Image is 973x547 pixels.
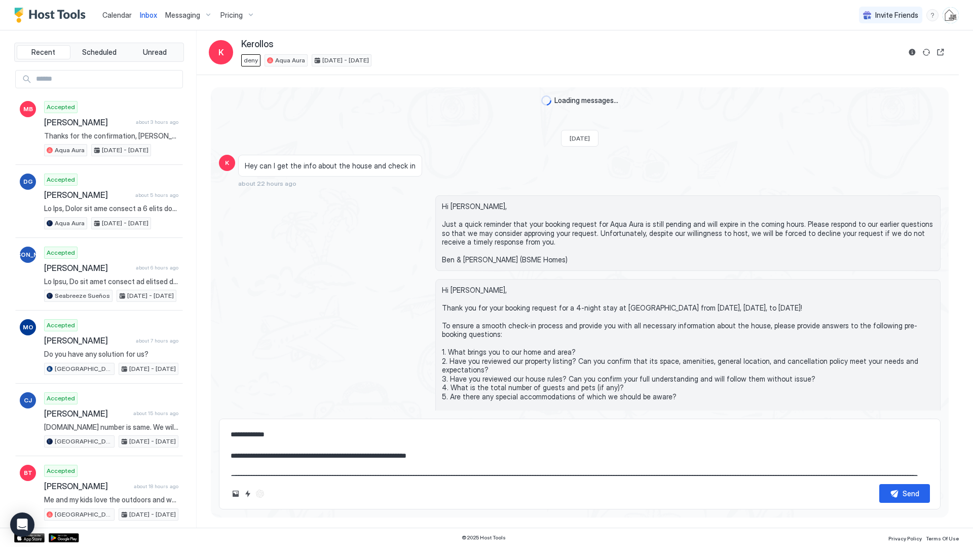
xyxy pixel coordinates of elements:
[934,46,947,58] button: Open reservation
[55,219,85,228] span: Aqua Aura
[44,277,178,286] span: Lo Ipsu, Do sit amet consect ad elitsed doe te Incididun Utlabo etd magnaa en adminim ven qui nos...
[133,410,178,417] span: about 15 hours ago
[3,250,53,259] span: [PERSON_NAME]
[442,202,934,264] span: Hi [PERSON_NAME], Just a quick reminder that your booking request for Aqua Aura is still pending ...
[136,119,178,125] span: about 3 hours ago
[926,9,939,21] div: menu
[47,248,75,257] span: Accepted
[230,488,242,500] button: Upload image
[140,10,157,20] a: Inbox
[225,158,229,167] span: K
[906,46,918,58] button: Reservation information
[24,468,32,477] span: BT
[23,105,33,114] span: MB
[102,146,148,155] span: [DATE] - [DATE]
[55,437,112,446] span: [GEOGRAPHIC_DATA]
[31,48,55,57] span: Recent
[134,483,178,490] span: about 18 hours ago
[23,177,33,186] span: DG
[44,190,131,200] span: [PERSON_NAME]
[218,46,224,58] span: K
[136,337,178,344] span: about 7 hours ago
[24,396,32,405] span: CJ
[102,219,148,228] span: [DATE] - [DATE]
[245,161,416,170] span: Hey can I get the info about the house and check in
[903,488,919,499] div: Send
[44,408,129,419] span: [PERSON_NAME]
[49,533,79,542] a: Google Play Store
[165,11,200,20] span: Messaging
[926,535,959,541] span: Terms Of Use
[920,46,932,58] button: Sync reservation
[943,7,959,23] div: User profile
[136,264,178,271] span: about 6 hours ago
[44,335,132,346] span: [PERSON_NAME]
[140,11,157,19] span: Inbox
[10,512,34,537] div: Open Intercom Messenger
[143,48,167,57] span: Unread
[14,8,90,23] a: Host Tools Logo
[102,11,132,19] span: Calendar
[44,495,178,504] span: Me and my kids love the outdoors and we love lake [PERSON_NAME] now that my grandkids came along ...
[241,39,274,50] span: Kerollos
[322,56,369,65] span: [DATE] - [DATE]
[888,532,922,543] a: Privacy Policy
[14,533,45,542] a: App Store
[275,56,305,65] span: Aqua Aura
[44,481,130,491] span: [PERSON_NAME]
[47,321,75,330] span: Accepted
[72,45,126,59] button: Scheduled
[135,192,178,198] span: about 5 hours ago
[541,95,551,106] div: loading
[23,323,33,332] span: MO
[32,71,182,88] input: Input Field
[44,350,178,359] span: Do you have any solution for us?
[44,263,132,273] span: [PERSON_NAME]
[128,45,181,59] button: Unread
[44,204,178,213] span: Lo Ips, Dolor sit ame consect a 6 elits doei tem 3 incidi ut Labo Etdo magn Ali, Enimadmi 00ve qu...
[875,11,918,20] span: Invite Friends
[44,117,132,127] span: [PERSON_NAME]
[926,532,959,543] a: Terms Of Use
[14,43,184,62] div: tab-group
[129,364,176,373] span: [DATE] - [DATE]
[55,510,112,519] span: [GEOGRAPHIC_DATA]
[442,286,934,455] span: Hi [PERSON_NAME], Thank you for your booking request for a 4-night stay at [GEOGRAPHIC_DATA] from...
[888,535,922,541] span: Privacy Policy
[102,10,132,20] a: Calendar
[129,510,176,519] span: [DATE] - [DATE]
[47,175,75,184] span: Accepted
[55,146,85,155] span: Aqua Aura
[554,96,618,105] span: Loading messages...
[570,134,590,142] span: [DATE]
[55,364,112,373] span: [GEOGRAPHIC_DATA]
[44,131,178,141] span: Thanks for the confirmation, [PERSON_NAME]. Please expect to receive detailed check-in guidance a...
[238,180,296,187] span: about 22 hours ago
[244,56,258,65] span: deny
[879,484,930,503] button: Send
[47,102,75,112] span: Accepted
[127,291,174,300] span: [DATE] - [DATE]
[47,466,75,475] span: Accepted
[44,423,178,432] span: [DOMAIN_NAME] number is same. We will go over the manual now.
[220,11,243,20] span: Pricing
[47,394,75,403] span: Accepted
[129,437,176,446] span: [DATE] - [DATE]
[17,45,70,59] button: Recent
[55,291,110,300] span: Seabreeze Sueños
[242,488,254,500] button: Quick reply
[82,48,117,57] span: Scheduled
[462,534,506,541] span: © 2025 Host Tools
